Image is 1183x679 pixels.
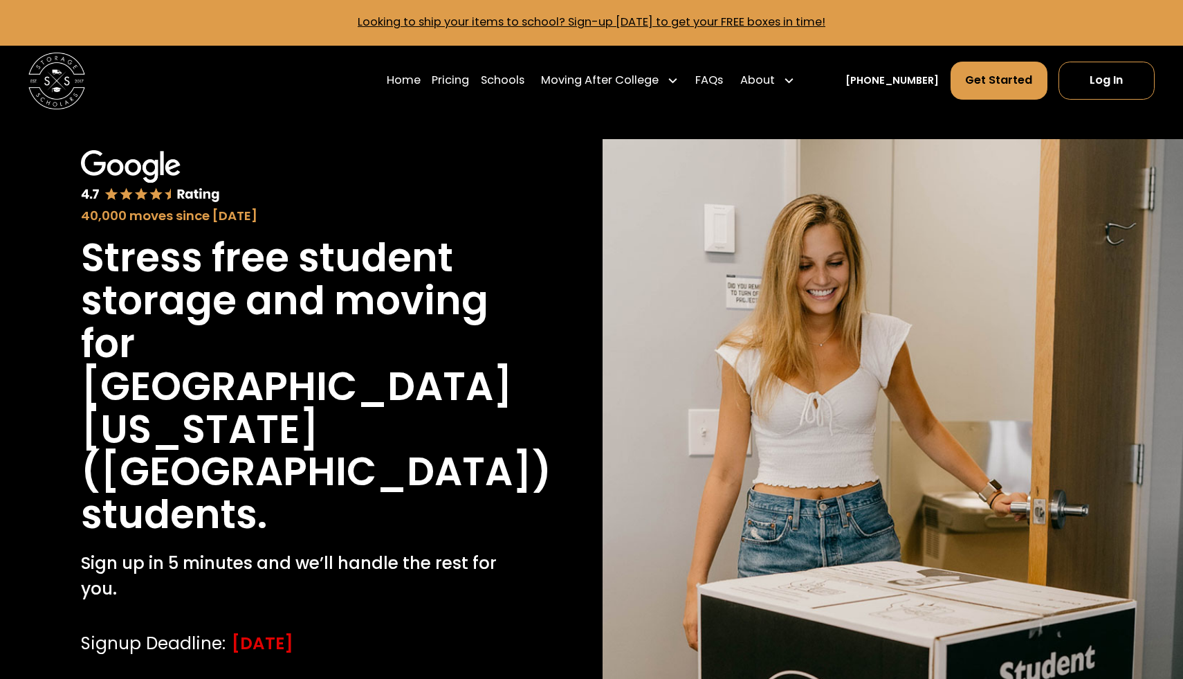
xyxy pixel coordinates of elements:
a: Pricing [432,61,469,100]
a: FAQs [695,61,723,100]
p: Sign up in 5 minutes and we’ll handle the rest for you. [81,551,499,602]
div: About [735,61,800,100]
a: Schools [481,61,524,100]
a: [PHONE_NUMBER] [845,73,939,88]
a: Log In [1058,62,1155,100]
a: Looking to ship your items to school? Sign-up [DATE] to get your FREE boxes in time! [358,14,825,30]
h1: [GEOGRAPHIC_DATA][US_STATE] ([GEOGRAPHIC_DATA]) [81,365,551,494]
a: Home [387,61,421,100]
h1: students. [81,494,267,536]
div: [DATE] [232,631,293,657]
img: Storage Scholars main logo [28,53,85,109]
div: Signup Deadline: [81,631,226,657]
a: Get Started [951,62,1047,100]
div: Moving After College [541,72,659,89]
h1: Stress free student storage and moving for [81,237,499,365]
div: 40,000 moves since [DATE] [81,206,499,226]
div: About [740,72,775,89]
div: Moving After College [535,61,684,100]
img: Google 4.7 star rating [81,150,220,203]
